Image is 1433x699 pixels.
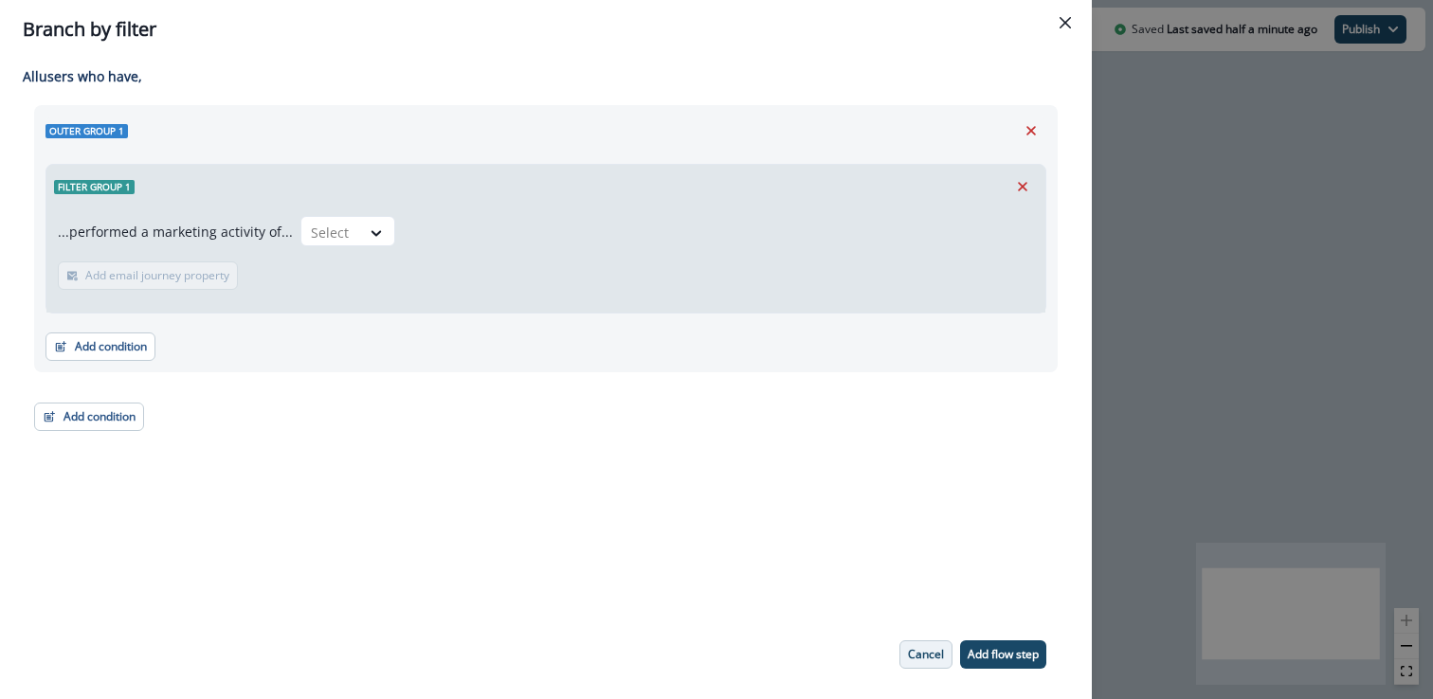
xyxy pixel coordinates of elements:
button: Add condition [34,403,144,431]
span: Outer group 1 [45,124,128,138]
p: All user s who have, [23,66,1058,86]
p: ...performed a marketing activity of... [58,222,293,242]
span: Filter group 1 [54,180,135,194]
button: Add flow step [960,640,1046,669]
p: Add email journey property [85,269,229,282]
button: Remove [1007,172,1038,201]
div: Branch by filter [23,15,1069,44]
p: Cancel [908,648,944,661]
button: Remove [1016,116,1046,145]
button: Cancel [899,640,952,669]
button: Close [1050,8,1080,38]
p: Add flow step [968,648,1039,661]
button: Add condition [45,332,155,361]
button: Add email journey property [58,261,238,290]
